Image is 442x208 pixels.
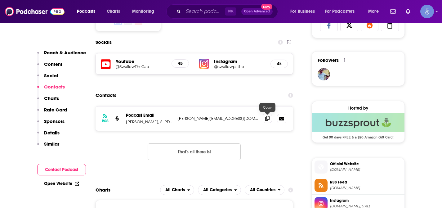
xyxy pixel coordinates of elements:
[37,73,58,84] button: Social
[312,132,404,139] span: Get 90 days FREE & a $20 Amazon Gift Card!
[103,7,124,16] a: Charts
[73,7,103,16] button: open menu
[37,84,65,95] button: Contacts
[44,95,59,101] p: Charts
[420,5,434,18] span: Logged in as Spiral5-G1
[44,130,60,136] p: Details
[330,179,402,185] span: RSS Feed
[198,185,241,195] button: open menu
[132,7,154,16] span: Monitoring
[368,7,379,16] span: More
[148,143,241,160] button: Nothing here.
[312,106,404,111] div: Hosted by
[214,58,266,64] h5: Instagram
[320,19,338,31] a: Share on Facebook
[388,6,398,17] a: Show notifications dropdown
[203,188,232,192] span: All Categories
[44,61,62,67] p: Content
[290,7,315,16] span: For Business
[37,164,86,175] button: Contact Podcast
[96,89,116,101] h2: Contacts
[286,7,323,16] button: open menu
[245,185,285,195] button: open menu
[44,107,67,113] p: Rate Card
[126,119,172,124] p: [PERSON_NAME], SLPD, CCC-SLP
[420,5,434,18] img: User Profile
[160,185,194,195] h2: Platforms
[321,7,364,16] button: open menu
[340,19,358,31] a: Share on X/Twitter
[44,118,65,124] p: Sponsors
[225,7,236,16] span: ⌘ K
[261,4,272,10] span: New
[420,5,434,18] button: Show profile menu
[37,118,65,130] button: Sponsors
[77,7,95,16] span: Podcasts
[318,68,330,80] img: tstockdale
[177,61,184,66] h5: 45
[245,185,285,195] h2: Countries
[44,141,59,147] p: Similar
[199,59,209,69] img: iconImage
[165,188,185,192] span: All Charts
[241,8,273,15] button: Open AdvancedNew
[37,50,86,61] button: Reach & Audience
[44,50,86,56] p: Reach & Audience
[259,103,275,112] div: Copy
[330,161,402,167] span: Official Website
[364,7,386,16] button: open menu
[312,113,404,132] img: Buzzsprout Deal: Get 90 days FREE & a $20 Amazon Gift Card!
[325,7,355,16] span: For Podcasters
[116,58,167,64] h5: Youtube
[128,7,162,16] button: open menu
[96,36,112,48] h2: Socials
[330,167,402,172] span: swallowthegap.com
[361,19,379,31] a: Share on Reddit
[381,19,399,31] a: Copy Link
[344,57,345,63] div: 1
[116,64,167,69] a: @SwallowTheGap
[107,7,120,16] span: Charts
[183,7,225,16] input: Search podcasts, credits, & more...
[250,188,275,192] span: All Countries
[102,119,109,124] h3: RSS
[330,198,402,203] span: Instagram
[172,4,284,19] div: Search podcasts, credits, & more...
[126,113,172,118] p: Podcast Email
[44,181,79,186] a: Open Website
[177,116,258,121] p: [PERSON_NAME][EMAIL_ADDRESS][DOMAIN_NAME]
[37,141,59,152] button: Similar
[318,57,339,63] span: Followers
[37,95,59,107] button: Charts
[44,73,58,79] p: Social
[276,61,283,66] h5: 4k
[244,10,270,13] span: Open Advanced
[315,179,402,192] a: RSS Feed[DOMAIN_NAME]
[330,186,402,190] span: feeds.buzzsprout.com
[214,64,266,69] a: @swallowpatho
[37,61,62,73] button: Content
[96,187,110,193] h2: Charts
[37,130,60,141] button: Details
[312,113,404,139] a: Buzzsprout Deal: Get 90 days FREE & a $20 Amazon Gift Card!
[5,6,65,17] img: Podchaser - Follow, Share and Rate Podcasts
[37,107,67,118] button: Rate Card
[198,185,241,195] h2: Categories
[315,161,402,174] a: Official Website[DOMAIN_NAME]
[403,6,413,17] a: Show notifications dropdown
[44,84,65,90] p: Contacts
[160,185,194,195] button: open menu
